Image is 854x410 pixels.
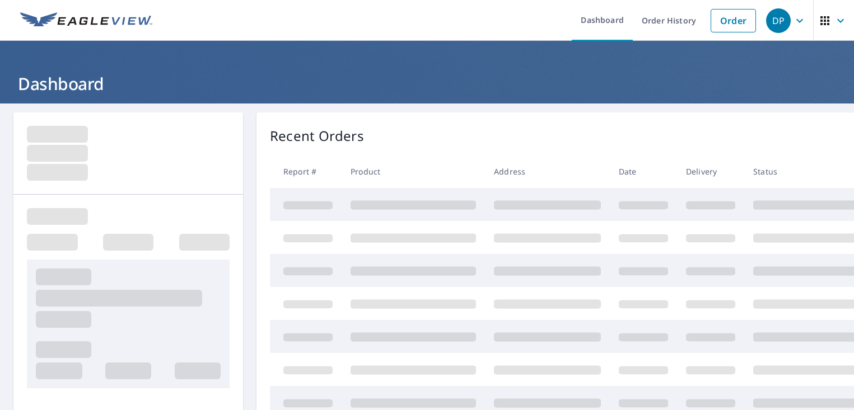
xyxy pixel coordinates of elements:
th: Report # [270,155,342,188]
th: Address [485,155,610,188]
th: Product [342,155,485,188]
a: Order [711,9,756,32]
th: Delivery [677,155,744,188]
img: EV Logo [20,12,152,29]
th: Date [610,155,677,188]
h1: Dashboard [13,72,841,95]
div: DP [766,8,791,33]
p: Recent Orders [270,126,364,146]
